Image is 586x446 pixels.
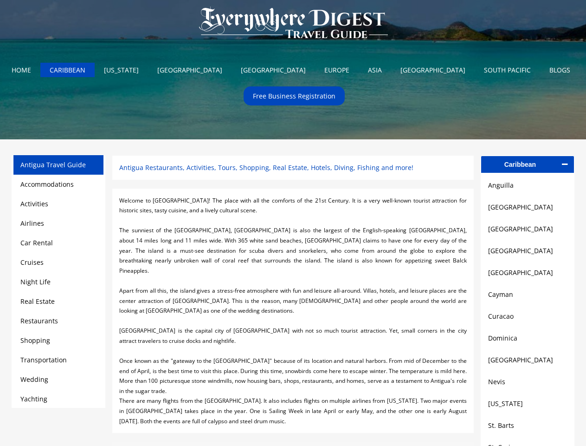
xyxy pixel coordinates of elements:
[488,311,567,322] a: Curacao
[246,89,342,103] a: Free Business Registration
[393,63,472,77] a: [GEOGRAPHIC_DATA]
[481,156,574,173] a: Caribbean
[488,376,567,387] a: Nevis
[488,289,567,300] a: Cayman
[488,202,567,213] a: [GEOGRAPHIC_DATA]
[97,63,146,77] a: [US_STATE]
[20,336,50,345] a: Shopping
[361,63,389,77] a: ASIA
[488,398,567,409] a: [US_STATE]
[119,197,466,215] span: Welcome to [GEOGRAPHIC_DATA]! The place with all the comforts of the 21st Century. It is a very w...
[119,226,466,274] span: The sunniest of the [GEOGRAPHIC_DATA], [GEOGRAPHIC_DATA] is also the largest of the English-speak...
[119,357,466,395] span: Once known as the "gateway to the [GEOGRAPHIC_DATA]" because of its location and natural harbors....
[119,287,466,315] span: Apart from all this, the island gives a stress-free atmosphere with fun and leisure all-around. V...
[488,333,567,344] a: Dominica
[20,238,53,247] a: Car Rental
[20,160,86,169] a: Antigua Travel Guide
[488,223,567,235] a: [GEOGRAPHIC_DATA]
[20,219,44,228] a: Airlines
[119,397,466,425] span: There are many flights from the [GEOGRAPHIC_DATA]. It also includes flights on multiple airlines ...
[488,245,567,256] a: [GEOGRAPHIC_DATA]
[317,63,356,77] a: EUROPE
[488,420,567,431] a: St. Barts
[20,394,47,403] a: Yachting
[20,355,67,364] a: Transportation
[488,180,567,191] a: Anguilla
[488,354,567,366] a: [GEOGRAPHIC_DATA]
[20,199,48,208] a: Activities
[20,297,55,306] a: Real Estate
[43,63,92,77] a: CARIBBEAN
[20,316,58,325] a: Restaurants
[119,163,413,172] span: Antigua Restaurants, Activities, Tours, Shopping, Real Estate, Hotels, Diving, Fishing and more!
[20,375,48,384] a: Wedding
[5,63,38,77] a: HOME
[542,63,577,77] a: BLOGS
[20,180,74,189] a: Accommodations
[150,63,229,77] a: [GEOGRAPHIC_DATA]
[20,277,51,286] a: Night Life
[119,327,466,345] span: [GEOGRAPHIC_DATA] is the capital city of [GEOGRAPHIC_DATA] with not so much tourist attraction. Y...
[477,63,538,77] a: SOUTH PACIFIC
[488,267,567,278] a: [GEOGRAPHIC_DATA]
[234,63,313,77] a: [GEOGRAPHIC_DATA]
[20,258,44,267] a: Cruises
